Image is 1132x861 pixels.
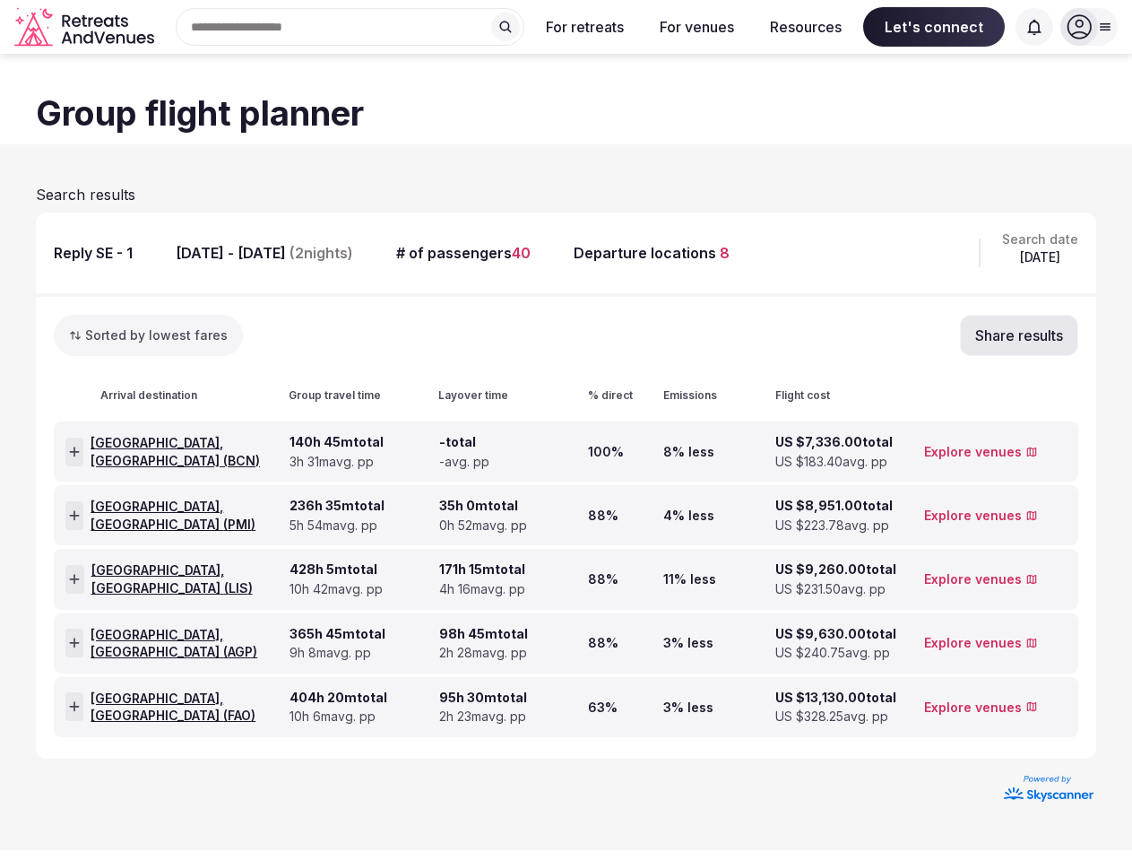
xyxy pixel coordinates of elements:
[924,634,1038,652] a: Explore venues
[588,678,655,736] div: 63%
[176,243,353,263] div: [DATE] - [DATE]
[775,433,893,451] span: US $7,336.00 total
[439,561,525,578] span: 171h 15m total
[91,498,282,533] span: [GEOGRAPHIC_DATA], [GEOGRAPHIC_DATA] ( PMI )
[289,580,383,598] span: 10h 42m avg. pp
[775,388,918,404] div: Flight cost
[775,561,896,578] span: US $9,260.00 total
[289,708,376,726] span: 10h 6m avg. pp
[289,243,353,263] span: ( 2 nights)
[14,7,158,48] a: Visit the homepage
[663,550,768,608] div: 11% less
[91,626,282,661] span: [GEOGRAPHIC_DATA], [GEOGRAPHIC_DATA] ( AGP )
[289,644,371,662] span: 9h 8m avg. pp
[65,388,281,404] div: Arrival destination
[775,517,889,535] span: US $223.78 avg. pp
[54,315,243,356] button: Sorted by lowest fares
[574,243,730,263] div: Departure locations
[663,388,768,404] div: Emissions
[663,678,768,736] div: 3% less
[588,388,655,404] div: % direct
[775,689,896,707] span: US $13,130.00 total
[36,186,135,204] span: Search results
[663,422,768,481] div: 8% less
[289,625,385,643] span: 365h 45m total
[289,689,387,707] span: 404h 20m total
[289,517,377,535] span: 5h 54m avg. pp
[588,486,655,544] div: 88%
[439,644,527,662] span: 2h 28m avg. pp
[289,433,384,451] span: 140h 45m total
[924,570,1038,588] a: Explore venues
[588,614,655,673] div: 88%
[439,689,527,707] span: 95h 30m total
[924,443,1038,461] a: Explore venues
[924,507,1038,525] a: Explore venues
[91,690,282,725] span: [GEOGRAPHIC_DATA], [GEOGRAPHIC_DATA] ( FAO )
[924,699,1038,717] a: Explore venues
[289,561,377,578] span: 428h 5m total
[289,388,431,404] div: Group travel time
[756,7,856,47] button: Resources
[775,708,888,726] span: US $328.25 avg. pp
[960,315,1078,356] button: Share results
[663,614,768,673] div: 3% less
[775,497,893,515] span: US $8,951.00 total
[775,580,886,598] span: US $231.50 avg. pp
[588,550,655,608] div: 88%
[439,625,528,643] span: 98h 45m total
[439,708,526,726] span: 2h 23m avg. pp
[663,486,768,544] div: 4% less
[439,580,525,598] span: 4h 16m avg. pp
[14,7,158,48] svg: Retreats and Venues company logo
[439,453,489,471] span: - avg. pp
[439,517,527,535] span: 0h 52m avg. pp
[531,7,638,47] button: For retreats
[289,497,385,515] span: 236h 35m total
[1002,230,1078,248] span: Search date
[91,434,282,469] span: [GEOGRAPHIC_DATA], [GEOGRAPHIC_DATA] ( BCN )
[54,243,133,263] div: Reply SE - 1
[588,422,655,481] div: 100%
[91,561,282,596] span: [GEOGRAPHIC_DATA], [GEOGRAPHIC_DATA] ( LIS )
[720,244,730,262] span: 8
[289,453,374,471] span: 3h 31m avg. pp
[36,90,1096,137] h1: Group flight planner
[775,625,896,643] span: US $9,630.00 total
[438,388,581,404] div: Layover time
[863,7,1005,47] span: Let's connect
[512,244,531,262] span: 40
[645,7,748,47] button: For venues
[775,453,887,471] span: US $183.40 avg. pp
[775,644,890,662] span: US $240.75 avg. pp
[439,433,476,451] span: - total
[439,497,518,515] span: 35h 0m total
[396,243,531,263] div: # of passengers
[1020,248,1060,266] span: [DATE]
